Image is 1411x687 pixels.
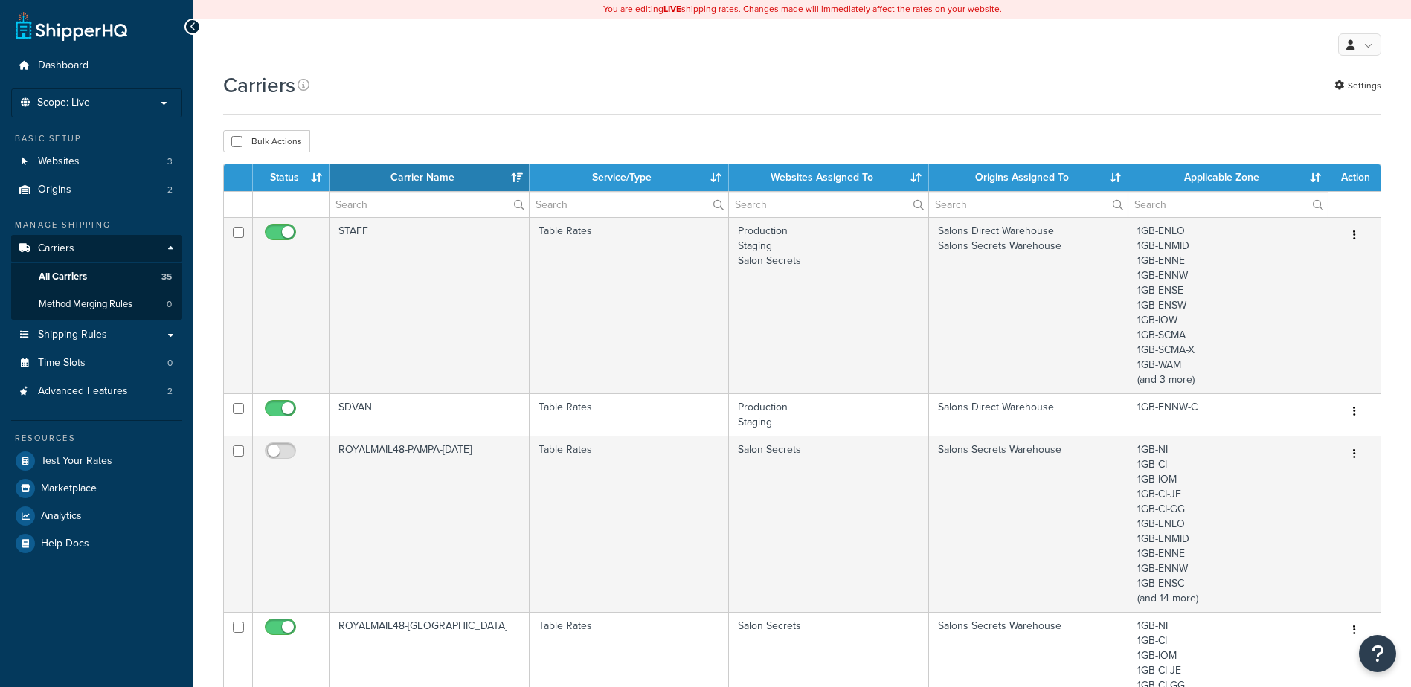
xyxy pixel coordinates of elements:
[530,436,730,612] td: Table Rates
[729,393,929,436] td: Production Staging
[11,291,182,318] li: Method Merging Rules
[929,192,1128,217] input: Search
[223,130,310,152] button: Bulk Actions
[39,298,132,311] span: Method Merging Rules
[39,271,87,283] span: All Carriers
[11,235,182,262] a: Carriers
[11,378,182,405] li: Advanced Features
[167,184,173,196] span: 2
[167,357,173,370] span: 0
[929,164,1129,191] th: Origins Assigned To: activate to sort column ascending
[41,538,89,550] span: Help Docs
[11,176,182,204] li: Origins
[167,155,173,168] span: 3
[11,349,182,377] li: Time Slots
[11,321,182,349] a: Shipping Rules
[1328,164,1381,191] th: Action
[11,263,182,291] a: All Carriers 35
[1128,164,1328,191] th: Applicable Zone: activate to sort column ascending
[11,219,182,231] div: Manage Shipping
[330,393,530,436] td: SDVAN
[11,235,182,320] li: Carriers
[11,291,182,318] a: Method Merging Rules 0
[11,148,182,175] li: Websites
[11,132,182,145] div: Basic Setup
[530,217,730,393] td: Table Rates
[38,385,128,398] span: Advanced Features
[1128,393,1328,436] td: 1GB-ENNW-C
[1359,635,1396,672] button: Open Resource Center
[11,448,182,474] a: Test Your Rates
[38,357,86,370] span: Time Slots
[11,432,182,445] div: Resources
[11,530,182,557] a: Help Docs
[11,475,182,502] a: Marketplace
[41,455,112,468] span: Test Your Rates
[729,164,929,191] th: Websites Assigned To: activate to sort column ascending
[1128,217,1328,393] td: 1GB-ENLO 1GB-ENMID 1GB-ENNE 1GB-ENNW 1GB-ENSE 1GB-ENSW 1GB-IOW 1GB-SCMA 1GB-SCMA-X 1GB-WAM (and 3...
[729,217,929,393] td: Production Staging Salon Secrets
[330,164,530,191] th: Carrier Name: activate to sort column ascending
[161,271,172,283] span: 35
[330,217,530,393] td: STAFF
[37,97,90,109] span: Scope: Live
[663,2,681,16] b: LIVE
[16,11,127,41] a: ShipperHQ Home
[929,393,1129,436] td: Salons Direct Warehouse
[38,184,71,196] span: Origins
[11,176,182,204] a: Origins 2
[530,192,729,217] input: Search
[929,436,1129,612] td: Salons Secrets Warehouse
[41,510,82,523] span: Analytics
[38,242,74,255] span: Carriers
[167,298,172,311] span: 0
[38,155,80,168] span: Websites
[38,329,107,341] span: Shipping Rules
[11,148,182,175] a: Websites 3
[729,436,929,612] td: Salon Secrets
[530,393,730,436] td: Table Rates
[729,192,928,217] input: Search
[11,378,182,405] a: Advanced Features 2
[330,436,530,612] td: ROYALMAIL48-PAMPA-[DATE]
[530,164,730,191] th: Service/Type: activate to sort column ascending
[253,164,330,191] th: Status: activate to sort column ascending
[330,192,529,217] input: Search
[11,263,182,291] li: All Carriers
[1128,436,1328,612] td: 1GB-NI 1GB-CI 1GB-IOM 1GB-CI-JE 1GB-CI-GG 1GB-ENLO 1GB-ENMID 1GB-ENNE 1GB-ENNW 1GB-ENSC (and 14 m...
[11,349,182,377] a: Time Slots 0
[1334,75,1381,96] a: Settings
[167,385,173,398] span: 2
[1128,192,1328,217] input: Search
[223,71,295,100] h1: Carriers
[11,503,182,529] a: Analytics
[41,483,97,495] span: Marketplace
[11,52,182,80] a: Dashboard
[38,59,89,72] span: Dashboard
[929,217,1129,393] td: Salons Direct Warehouse Salons Secrets Warehouse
